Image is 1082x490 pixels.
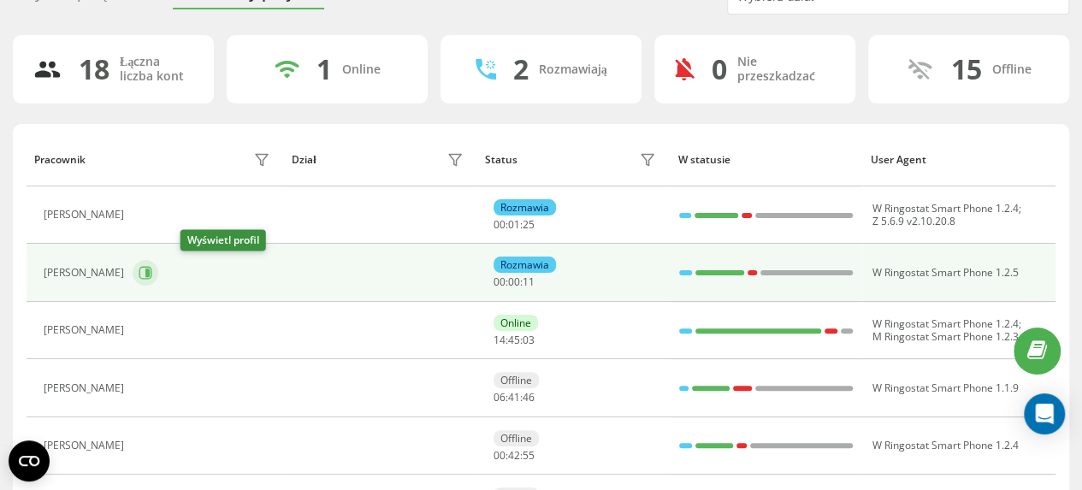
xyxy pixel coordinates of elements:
div: Rozmawia [494,257,556,273]
span: 46 [523,390,535,404]
span: 11 [523,275,535,289]
div: [PERSON_NAME] [44,209,128,221]
div: 0 [712,53,727,86]
div: Dział [292,154,316,166]
span: 41 [508,390,520,404]
span: W Ringostat Smart Phone 1.2.4 [872,316,1018,331]
div: Offline [494,430,539,446]
span: 00 [494,275,506,289]
div: 15 [951,53,982,86]
div: Status [485,154,517,166]
div: : : [494,450,535,462]
div: Online [342,62,381,77]
span: 55 [523,448,535,463]
span: Z 5.6.9 v2.10.20.8 [872,214,955,228]
div: User Agent [871,154,1048,166]
div: [PERSON_NAME] [44,440,128,452]
span: 00 [494,217,506,232]
span: W Ringostat Smart Phone 1.2.5 [872,265,1018,280]
div: [PERSON_NAME] [44,267,128,279]
div: 2 [513,53,529,86]
span: 14 [494,333,506,347]
div: 1 [316,53,332,86]
span: M Ringostat Smart Phone 1.2.3 [872,329,1018,344]
span: 00 [494,448,506,463]
span: 00 [508,275,520,289]
span: W Ringostat Smart Phone 1.1.9 [872,381,1018,395]
span: 25 [523,217,535,232]
div: : : [494,219,535,231]
div: [PERSON_NAME] [44,324,128,336]
div: Rozmawia [494,199,556,215]
div: Pracownik [34,154,86,166]
span: 42 [508,448,520,463]
div: Online [494,315,538,331]
div: Łączna liczba kont [120,55,193,84]
div: : : [494,392,535,404]
span: 03 [523,333,535,347]
div: Nie przeszkadzać [737,55,835,84]
span: W Ringostat Smart Phone 1.2.4 [872,438,1018,452]
div: : : [494,276,535,288]
div: Offline [494,372,539,388]
div: Wyświetl profil [180,230,266,251]
div: Open Intercom Messenger [1024,393,1065,434]
div: : : [494,334,535,346]
span: 45 [508,333,520,347]
div: W statusie [677,154,854,166]
span: 06 [494,390,506,404]
div: Offline [992,62,1032,77]
span: 01 [508,217,520,232]
button: Open CMP widget [9,440,50,481]
div: Rozmawiają [539,62,607,77]
span: W Ringostat Smart Phone 1.2.4 [872,201,1018,215]
div: [PERSON_NAME] [44,382,128,394]
div: 18 [79,53,109,86]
